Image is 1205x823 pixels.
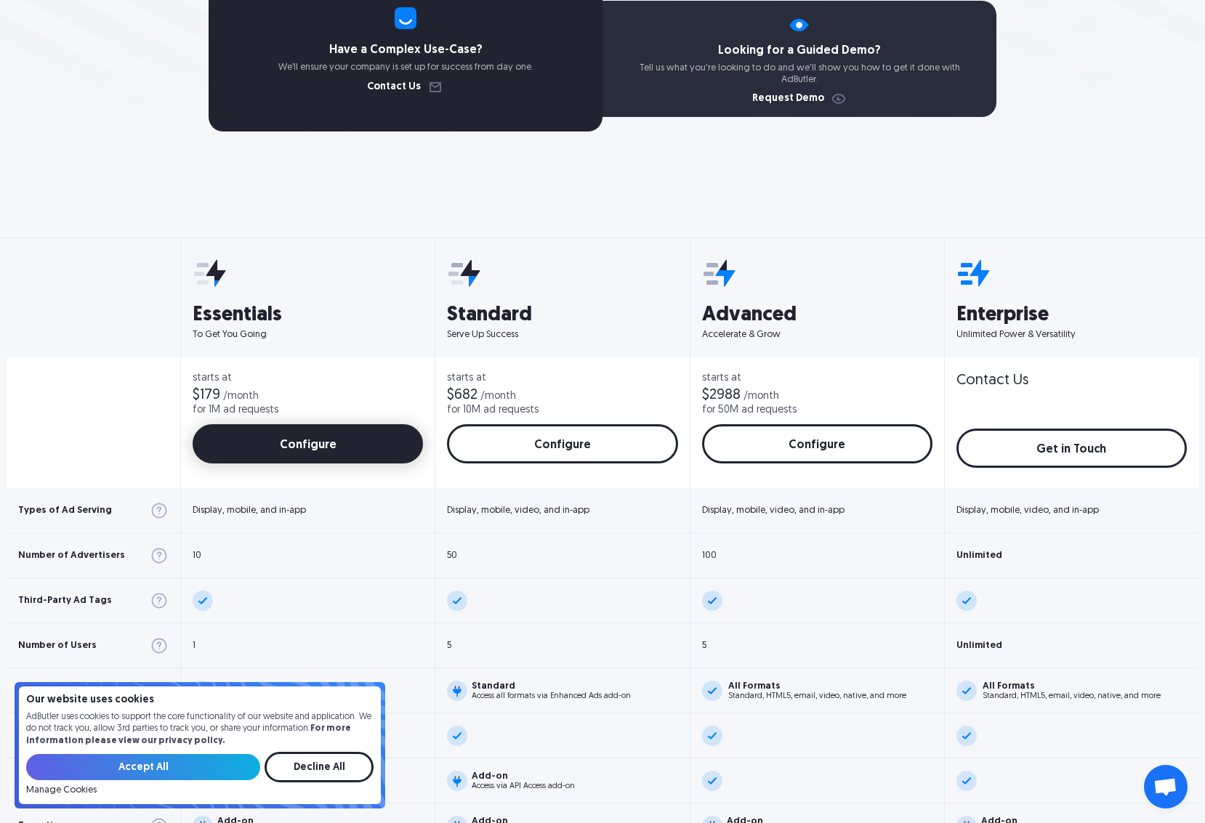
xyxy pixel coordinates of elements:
div: Access all formats via Enhanced Ads add-on [472,692,631,700]
p: To Get You Going [193,328,423,341]
div: Number of Advertisers [18,551,125,560]
div: /month [743,392,779,402]
div: /month [480,392,516,402]
div: for 1M ad requests [193,405,278,415]
p: Accelerate & Grow [702,328,932,341]
div: Access via API Access add-on [472,782,575,790]
a: Request Demo [752,94,847,104]
a: Get in Touch [956,429,1187,468]
div: Unlimited [956,551,1002,560]
div: Standard, HTML5, email, video, native, and more [728,692,906,700]
a: Open chat [1144,765,1188,808]
div: 100 [702,551,717,560]
h3: Advanced [702,305,932,325]
a: Configure [447,424,677,463]
a: Configure [702,424,932,463]
div: $179 [193,388,220,402]
div: All Formats [983,681,1161,691]
div: Standard, HTML5, email, video, native, and more [983,692,1161,700]
div: Types of Ad Serving [18,506,112,515]
p: Serve Up Success [447,328,677,341]
div: starts at [447,373,677,384]
div: /month [223,392,259,402]
div: for 10M ad requests [447,405,539,415]
div: Standard [472,681,631,691]
div: Add-on [472,771,575,781]
div: starts at [193,373,423,384]
input: Accept All [26,754,260,780]
h3: Essentials [193,305,423,325]
div: Standard [217,681,376,691]
div: 50 [447,551,457,560]
h4: Looking for a Guided Demo? [602,45,996,57]
p: Unlimited Power & Versatility [956,328,1187,341]
form: Email Form [26,752,374,795]
div: 10 [193,551,201,560]
input: Decline All [265,752,374,782]
div: 1 [193,641,196,650]
h4: Have a Complex Use-Case? [209,44,602,56]
p: We’ll ensure your company is set up for success from day one. [209,62,602,73]
div: Contact Us [956,373,1028,388]
div: Unlimited [956,641,1002,650]
h4: Our website uses cookies [26,695,374,705]
a: Contact Us [367,82,444,92]
div: starts at [702,373,932,384]
div: Number of Users [18,641,97,650]
p: Tell us what you're looking to do and we'll show you how to get it done with AdButler. [602,62,996,85]
div: 5 [702,641,706,650]
a: Configure [193,424,423,463]
div: All Formats [728,681,906,691]
div: Display, mobile, video, and in-app [702,506,845,515]
a: Manage Cookies [26,785,97,795]
div: Display, mobile, and in-app [193,506,306,515]
div: Display, mobile, video, and in-app [956,506,1099,515]
div: for 50M ad requests [702,405,797,415]
div: $682 [447,388,477,402]
div: $2988 [702,388,741,402]
div: 5 [447,641,451,650]
p: AdButler uses cookies to support the core functionality of our website and application. We do not... [26,711,374,747]
div: Third-Party Ad Tags [18,596,112,605]
h3: Enterprise [956,305,1187,325]
h3: Standard [447,305,677,325]
div: Display, mobile, video, and in-app [447,506,589,515]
